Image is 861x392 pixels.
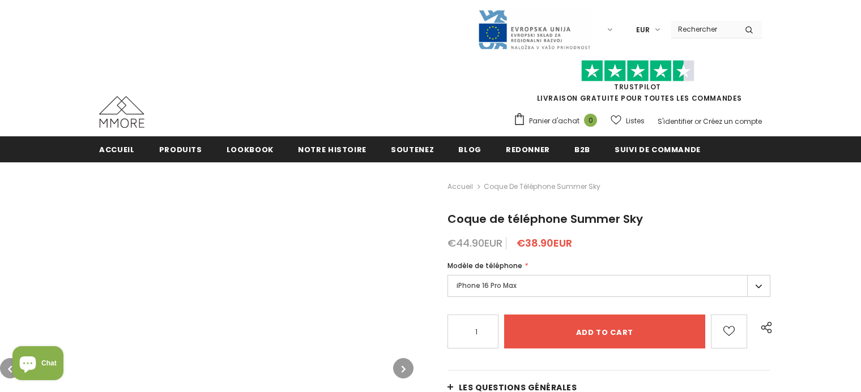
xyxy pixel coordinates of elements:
[447,275,770,297] label: iPhone 16 Pro Max
[517,236,572,250] span: €38.90EUR
[529,115,579,127] span: Panier d'achat
[611,111,645,131] a: Listes
[99,96,144,128] img: Cas MMORE
[478,9,591,50] img: Javni Razpis
[615,136,701,162] a: Suivi de commande
[458,136,481,162] a: Blog
[703,117,762,126] a: Créez un compte
[159,136,202,162] a: Produits
[506,144,550,155] span: Redonner
[298,144,366,155] span: Notre histoire
[447,180,473,193] a: Accueil
[636,24,650,36] span: EUR
[694,117,701,126] span: or
[671,21,736,37] input: Search Site
[458,144,481,155] span: Blog
[447,236,502,250] span: €44.90EUR
[513,65,762,103] span: LIVRAISON GRATUITE POUR TOUTES LES COMMANDES
[298,136,366,162] a: Notre histoire
[574,136,590,162] a: B2B
[99,144,135,155] span: Accueil
[506,136,550,162] a: Redonner
[447,211,643,227] span: Coque de téléphone Summer Sky
[574,144,590,155] span: B2B
[581,60,694,82] img: Faites confiance aux étoiles pilotes
[658,117,693,126] a: S'identifier
[227,136,274,162] a: Lookbook
[584,114,597,127] span: 0
[391,136,434,162] a: soutenez
[447,261,522,270] span: Modèle de téléphone
[227,144,274,155] span: Lookbook
[9,346,67,383] inbox-online-store-chat: Shopify online store chat
[614,82,661,92] a: TrustPilot
[626,115,645,127] span: Listes
[484,180,600,193] span: Coque de téléphone Summer Sky
[513,113,603,130] a: Panier d'achat 0
[478,24,591,34] a: Javni Razpis
[159,144,202,155] span: Produits
[615,144,701,155] span: Suivi de commande
[391,144,434,155] span: soutenez
[504,315,706,348] input: Add to cart
[99,136,135,162] a: Accueil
